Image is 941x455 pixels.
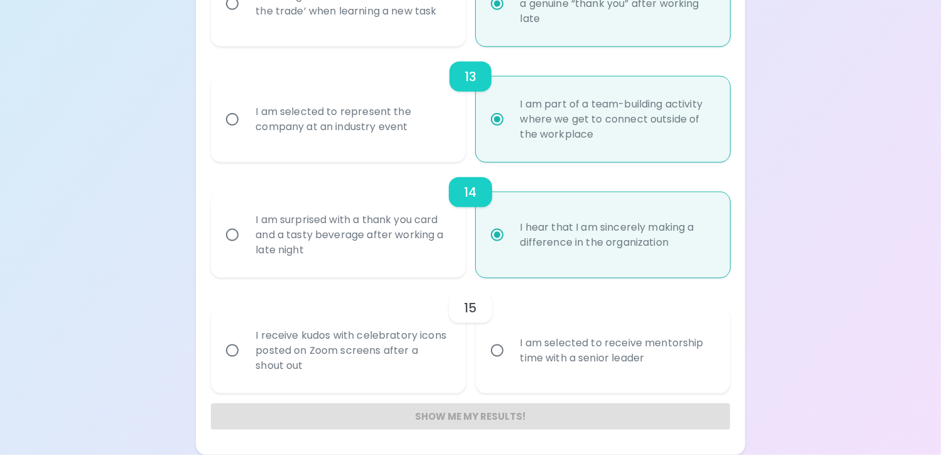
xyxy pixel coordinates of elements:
[245,313,458,388] div: I receive kudos with celebratory icons posted on Zoom screens after a shout out
[464,298,476,318] h6: 15
[211,278,729,393] div: choice-group-check
[510,321,723,381] div: I am selected to receive mentorship time with a senior leader
[211,162,729,278] div: choice-group-check
[465,67,476,87] h6: 13
[464,182,476,202] h6: 14
[211,47,729,162] div: choice-group-check
[245,197,458,273] div: I am surprised with a thank you card and a tasty beverage after working a late night
[510,82,723,157] div: I am part of a team-building activity where we get to connect outside of the workplace
[510,205,723,265] div: I hear that I am sincerely making a difference in the organization
[245,89,458,150] div: I am selected to represent the company at an industry event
